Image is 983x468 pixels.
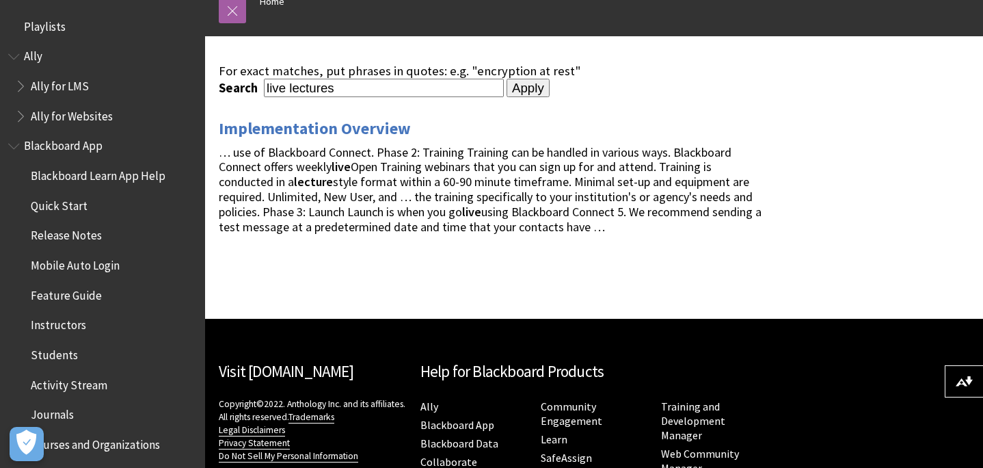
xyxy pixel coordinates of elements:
[219,361,353,381] a: Visit [DOMAIN_NAME]
[8,45,197,128] nav: Book outline for Anthology Ally Help
[10,427,44,461] button: Open Preferences
[219,424,285,437] a: Legal Disclaimers
[31,105,113,123] span: Ally for Websites
[31,314,86,333] span: Instructors
[219,450,358,463] a: Do Not Sell My Personal Information
[31,194,87,213] span: Quick Start
[420,437,498,451] a: Blackboard Data
[420,360,768,384] h2: Help for Blackboard Products
[31,404,74,422] span: Journals
[219,118,411,140] a: Implementation Overview
[462,204,481,220] strong: live
[219,437,290,450] a: Privacy Statement
[24,45,42,64] span: Ally
[219,144,762,235] span: … use of Blackboard Connect. Phase 2: Training Training can be handled in various ways. Blackboar...
[24,135,103,153] span: Blackboard App
[420,418,494,432] a: Blackboard App
[420,400,438,414] a: Ally
[219,80,261,96] label: Search
[294,174,333,190] strong: lecture
[24,15,66,34] span: Playlists
[31,374,107,392] span: Activity Stream
[8,15,197,38] nav: Book outline for Playlists
[31,343,78,362] span: Students
[31,164,165,183] span: Blackboard Learn App Help
[541,400,602,428] a: Community Engagement
[541,451,592,465] a: SafeAssign
[31,284,102,302] span: Feature Guide
[31,433,160,452] span: Courses and Organizations
[288,411,334,424] a: Trademarks
[507,79,550,98] input: Apply
[541,432,567,447] a: Learn
[31,224,102,243] span: Release Notes
[31,75,89,93] span: Ally for LMS
[661,400,725,443] a: Training and Development Manager
[219,398,407,463] p: Copyright©2022. Anthology Inc. and its affiliates. All rights reserved.
[332,159,351,174] strong: live
[219,64,767,79] div: For exact matches, put phrases in quotes: e.g. "encryption at rest"
[31,254,120,272] span: Mobile Auto Login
